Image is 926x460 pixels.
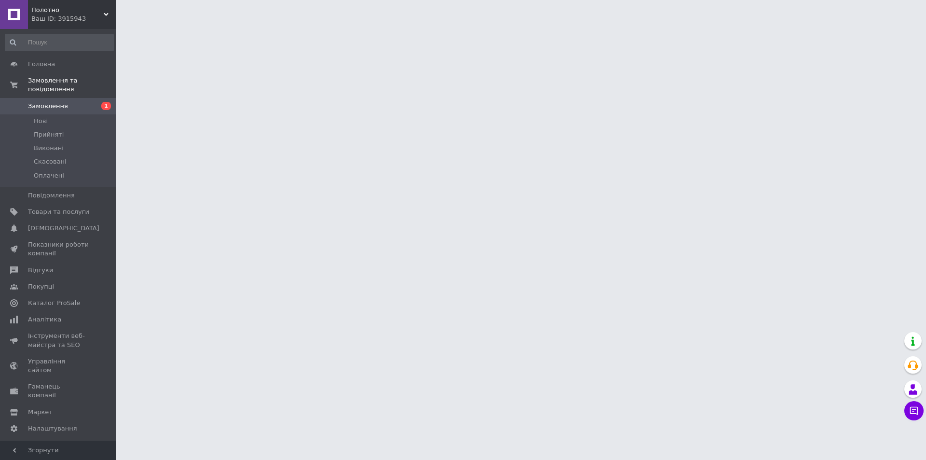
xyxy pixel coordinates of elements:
[28,315,61,324] span: Аналітика
[34,117,48,125] span: Нові
[28,357,89,375] span: Управління сайтом
[28,382,89,400] span: Гаманець компанії
[28,224,99,233] span: [DEMOGRAPHIC_DATA]
[34,171,64,180] span: Оплачені
[28,408,53,417] span: Маркет
[28,299,80,307] span: Каталог ProSale
[101,102,111,110] span: 1
[31,6,104,14] span: Полотно
[28,60,55,69] span: Головна
[28,191,75,200] span: Повідомлення
[28,424,77,433] span: Налаштування
[5,34,114,51] input: Пошук
[28,102,68,111] span: Замовлення
[28,208,89,216] span: Товари та послуги
[904,401,924,420] button: Чат з покупцем
[31,14,116,23] div: Ваш ID: 3915943
[34,130,64,139] span: Прийняті
[28,332,89,349] span: Інструменти веб-майстра та SEO
[34,144,64,153] span: Виконані
[28,266,53,275] span: Відгуки
[28,240,89,258] span: Показники роботи компанії
[28,282,54,291] span: Покупці
[28,76,116,94] span: Замовлення та повідомлення
[34,157,67,166] span: Скасовані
